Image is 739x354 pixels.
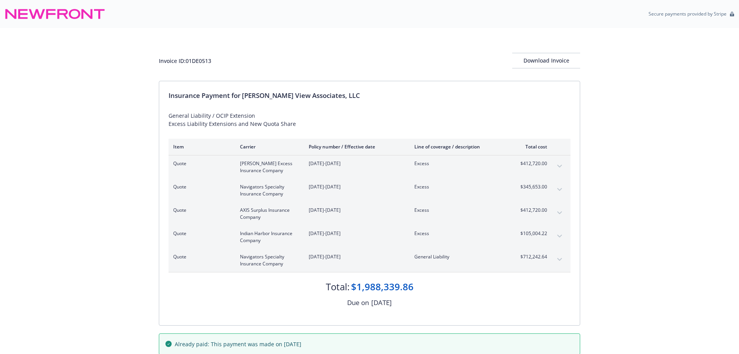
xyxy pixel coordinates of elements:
span: $712,242.64 [518,253,547,260]
span: $105,004.22 [518,230,547,237]
span: Quote [173,160,228,167]
button: Download Invoice [512,53,580,68]
div: Quote[PERSON_NAME] Excess Insurance Company[DATE]-[DATE]Excess$412,720.00expand content [169,155,570,179]
div: Due on [347,298,369,308]
div: Policy number / Effective date [309,143,402,150]
span: General Liability [414,253,506,260]
p: Secure payments provided by Stripe [649,10,727,17]
div: Total: [326,280,350,293]
span: Excess [414,160,506,167]
div: QuoteNavigators Specialty Insurance Company[DATE]-[DATE]General Liability$712,242.64expand content [169,249,570,272]
div: [DATE] [371,298,392,308]
span: Indian Harbor Insurance Company [240,230,296,244]
span: [DATE]-[DATE] [309,160,402,167]
span: Excess [414,230,506,237]
span: Navigators Specialty Insurance Company [240,253,296,267]
span: Excess [414,207,506,214]
span: Quote [173,253,228,260]
span: Excess [414,183,506,190]
button: expand content [553,253,566,266]
button: expand content [553,160,566,173]
span: Navigators Specialty Insurance Company [240,183,296,197]
button: expand content [553,230,566,242]
div: Insurance Payment for [PERSON_NAME] View Associates, LLC [169,91,570,101]
button: expand content [553,207,566,219]
div: Carrier [240,143,296,150]
span: [PERSON_NAME] Excess Insurance Company [240,160,296,174]
div: QuoteIndian Harbor Insurance Company[DATE]-[DATE]Excess$105,004.22expand content [169,225,570,249]
div: Line of coverage / description [414,143,506,150]
span: [DATE]-[DATE] [309,183,402,190]
span: AXIS Surplus Insurance Company [240,207,296,221]
div: General Liability / OCIP Extension Excess Liability Extensions and New Quota Share [169,112,570,128]
span: $412,720.00 [518,207,547,214]
span: Quote [173,183,228,190]
span: $412,720.00 [518,160,547,167]
div: QuoteAXIS Surplus Insurance Company[DATE]-[DATE]Excess$412,720.00expand content [169,202,570,225]
div: $1,988,339.86 [351,280,414,293]
span: [DATE]-[DATE] [309,230,402,237]
button: expand content [553,183,566,196]
span: Quote [173,230,228,237]
div: Item [173,143,228,150]
span: [DATE]-[DATE] [309,207,402,214]
span: Already paid: This payment was made on [DATE] [175,340,301,348]
div: QuoteNavigators Specialty Insurance Company[DATE]-[DATE]Excess$345,653.00expand content [169,179,570,202]
div: Invoice ID: 01DE0513 [159,57,211,65]
span: Quote [173,207,228,214]
span: [DATE]-[DATE] [309,253,402,260]
span: $345,653.00 [518,183,547,190]
div: Total cost [518,143,547,150]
